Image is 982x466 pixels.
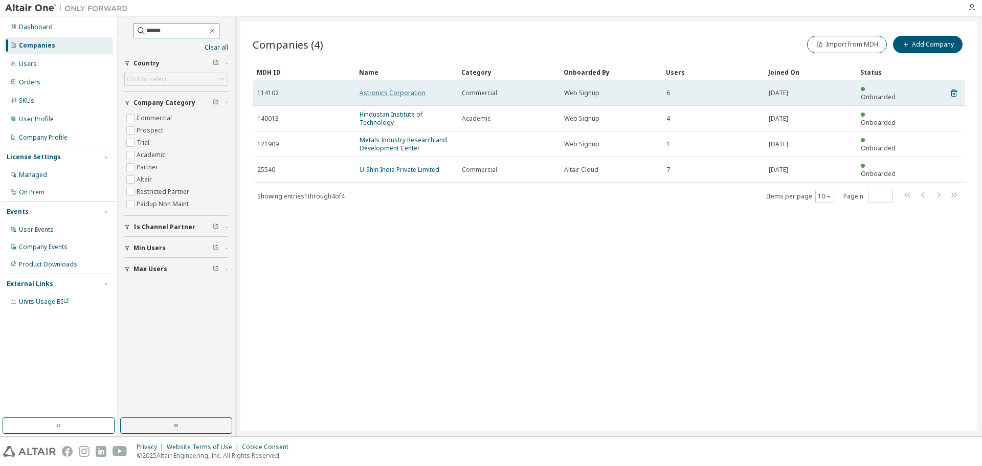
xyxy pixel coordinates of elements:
[257,89,279,97] span: 114102
[769,115,788,123] span: [DATE]
[137,137,151,149] label: Trial
[3,446,56,457] img: altair_logo.svg
[861,93,896,101] span: Onboarded
[564,64,658,80] div: Onboarded By
[461,64,555,80] div: Category
[124,258,228,280] button: Max Users
[133,99,195,107] span: Company Category
[137,198,191,210] label: Paidup Non Maint
[19,97,34,105] div: SKUs
[133,223,195,231] span: Is Channel Partner
[666,166,670,174] span: 7
[124,52,228,75] button: Country
[257,115,279,123] span: 140013
[253,37,323,52] span: Companies (4)
[133,265,167,273] span: Max Users
[843,190,892,203] span: Page n.
[893,36,963,53] button: Add Company
[19,78,40,86] div: Orders
[213,265,219,273] span: Clear filter
[666,64,760,80] div: Users
[257,140,279,148] span: 121909
[124,92,228,114] button: Company Category
[124,216,228,238] button: Is Channel Partner
[861,169,896,178] span: Onboarded
[666,89,670,97] span: 6
[19,171,47,179] div: Managed
[19,23,53,31] div: Dashboard
[257,192,345,201] span: Showing entries 1 through 4 of 4
[462,89,497,97] span: Commercial
[462,166,497,174] span: Commercial
[62,446,73,457] img: facebook.svg
[137,186,191,198] label: Restricted Partner
[133,59,160,68] span: Country
[213,223,219,231] span: Clear filter
[818,192,832,201] button: 10
[137,149,167,161] label: Academic
[564,166,598,174] span: Altair Cloud
[242,443,295,451] div: Cookie Consent
[19,41,55,50] div: Companies
[257,64,351,80] div: MDH ID
[137,443,167,451] div: Privacy
[564,115,599,123] span: Web Signup
[807,36,887,53] button: Import from MDH
[860,64,903,80] div: Status
[5,3,133,13] img: Altair One
[137,161,160,173] label: Partner
[666,115,670,123] span: 4
[19,60,37,68] div: Users
[133,244,166,252] span: Min Users
[7,280,53,288] div: External Links
[769,89,788,97] span: [DATE]
[564,140,599,148] span: Web Signup
[19,297,69,306] span: Units Usage BI
[7,208,29,216] div: Events
[213,99,219,107] span: Clear filter
[213,244,219,252] span: Clear filter
[360,110,422,127] a: Hindustan Institute of Technology
[666,140,670,148] span: 1
[7,153,61,161] div: License Settings
[124,237,228,259] button: Min Users
[360,136,447,152] a: Metals Industry Research and Development Center
[19,188,44,196] div: On Prem
[257,166,275,174] span: 25540
[124,43,228,52] a: Clear all
[564,89,599,97] span: Web Signup
[768,64,852,80] div: Joined On
[359,64,453,80] div: Name
[127,75,167,83] div: Click to select
[79,446,90,457] img: instagram.svg
[96,446,106,457] img: linkedin.svg
[125,73,228,85] div: Click to select
[767,190,834,203] span: Items per page
[769,140,788,148] span: [DATE]
[137,124,165,137] label: Prospect
[137,112,174,124] label: Commercial
[19,134,68,142] div: Company Profile
[861,144,896,152] span: Onboarded
[19,260,77,269] div: Product Downloads
[19,115,54,123] div: User Profile
[167,443,242,451] div: Website Terms of Use
[19,243,68,251] div: Company Events
[360,165,439,174] a: U-Shin India Private Limited
[213,59,219,68] span: Clear filter
[113,446,127,457] img: youtube.svg
[769,166,788,174] span: [DATE]
[19,226,54,234] div: User Events
[137,173,154,186] label: Altair
[861,118,896,127] span: Onboarded
[462,115,490,123] span: Academic
[360,88,426,97] a: Astronics Corporation
[137,451,295,460] p: © 2025 Altair Engineering, Inc. All Rights Reserved.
